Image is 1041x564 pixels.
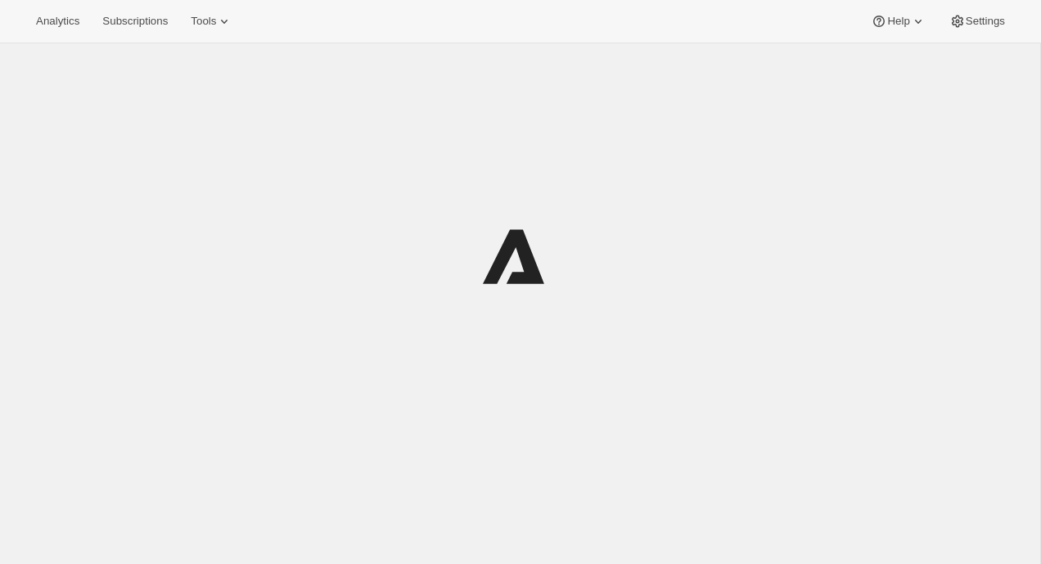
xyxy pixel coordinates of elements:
[191,15,216,28] span: Tools
[940,10,1015,33] button: Settings
[36,15,79,28] span: Analytics
[92,10,178,33] button: Subscriptions
[26,10,89,33] button: Analytics
[102,15,168,28] span: Subscriptions
[181,10,242,33] button: Tools
[887,15,909,28] span: Help
[966,15,1005,28] span: Settings
[861,10,935,33] button: Help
